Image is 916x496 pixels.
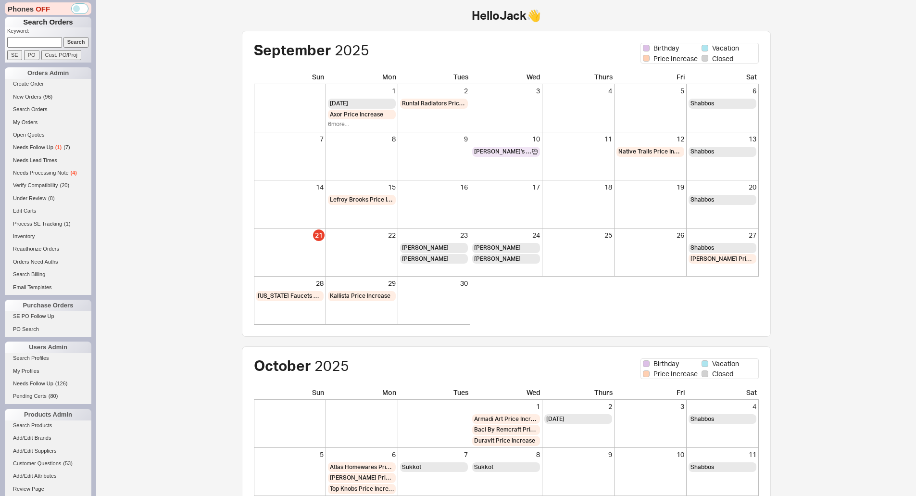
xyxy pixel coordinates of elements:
[328,230,396,240] div: 22
[616,450,684,459] div: 10
[5,471,91,481] a: Add/Edit Attributes
[544,134,612,144] div: 11
[5,155,91,165] a: Needs Lead Times
[472,230,540,240] div: 24
[203,10,809,21] h1: Hello Jack 👋
[5,366,91,376] a: My Profiles
[544,182,612,192] div: 18
[7,50,22,60] input: SE
[48,195,54,201] span: ( 8 )
[13,460,61,466] span: Customer Questions
[544,402,612,411] div: 2
[615,388,687,400] div: Fri
[472,134,540,144] div: 10
[5,391,91,401] a: Pending Certs(80)
[616,402,684,411] div: 3
[5,379,91,389] a: Needs Follow Up(126)
[616,86,684,96] div: 5
[63,144,70,150] span: ( 7 )
[689,450,756,459] div: 11
[653,369,698,379] span: Price Increase
[690,255,754,263] span: [PERSON_NAME] Price Increase
[5,104,91,114] a: Search Orders
[615,72,687,84] div: Fri
[400,134,468,144] div: 9
[256,134,324,144] div: 7
[256,450,324,459] div: 5
[474,415,538,423] span: Armadi Art Price Increase
[256,182,324,192] div: 14
[690,244,714,252] span: Shabbos
[400,279,468,288] div: 30
[43,94,53,100] span: ( 96 )
[5,484,91,494] a: Review Page
[474,426,538,434] span: Baci By Remcraft Price Increase
[63,460,73,466] span: ( 53 )
[616,182,684,192] div: 19
[474,463,493,471] span: Sukkot
[49,393,58,399] span: ( 80 )
[5,458,91,469] a: Customer Questions(53)
[13,393,47,399] span: Pending Certs
[690,100,714,108] span: Shabbos
[13,144,53,150] span: Needs Follow Up
[5,420,91,431] a: Search Products
[398,72,470,84] div: Tues
[400,230,468,240] div: 23
[544,450,612,459] div: 9
[474,148,532,156] span: [PERSON_NAME]'s Birthday
[712,54,733,64] span: Closed
[24,50,39,60] input: PO
[689,134,756,144] div: 13
[330,111,383,119] span: Axor Price Increase
[36,4,50,14] span: OFF
[5,231,91,242] a: Inventory
[542,72,615,84] div: Thurs
[687,72,759,84] div: Sat
[472,86,540,96] div: 3
[13,94,41,100] span: New Orders
[314,356,349,374] span: 2025
[690,196,714,204] span: Shabbos
[689,402,756,411] div: 4
[653,43,679,53] span: Birthday
[470,72,542,84] div: Wed
[330,463,394,471] span: Atlas Homewares Price Increase
[330,474,394,482] span: [PERSON_NAME] Price Increase
[689,86,756,96] div: 6
[400,182,468,192] div: 16
[472,450,540,459] div: 8
[328,86,396,96] div: 1
[5,92,91,102] a: New Orders(96)
[712,359,739,369] span: Vacation
[328,279,396,288] div: 29
[328,182,396,192] div: 15
[5,206,91,216] a: Edit Carts
[5,2,91,15] div: Phones
[326,388,398,400] div: Mon
[258,292,322,300] span: [US_STATE] Faucets Price Increase
[328,450,396,459] div: 6
[5,342,91,353] div: Users Admin
[690,148,714,156] span: Shabbos
[5,142,91,153] a: Needs Follow Up(1)(7)
[5,409,91,420] div: Products Admin
[712,43,739,53] span: Vacation
[55,381,68,386] span: ( 126 )
[5,180,91,191] a: Verify Compatibility(20)
[5,117,91,127] a: My Orders
[402,100,466,108] span: Runtal Radiators Price Increase
[474,255,521,263] span: [PERSON_NAME]
[313,229,325,241] div: 21
[5,300,91,311] div: Purchase Orders
[7,27,91,37] p: Keyword:
[60,182,70,188] span: ( 20 )
[13,182,58,188] span: Verify Compatibility
[5,79,91,89] a: Create Order
[542,388,615,400] div: Thurs
[616,134,684,144] div: 12
[5,130,91,140] a: Open Quotes
[398,388,470,400] div: Tues
[5,446,91,456] a: Add/Edit Suppliers
[472,402,540,411] div: 1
